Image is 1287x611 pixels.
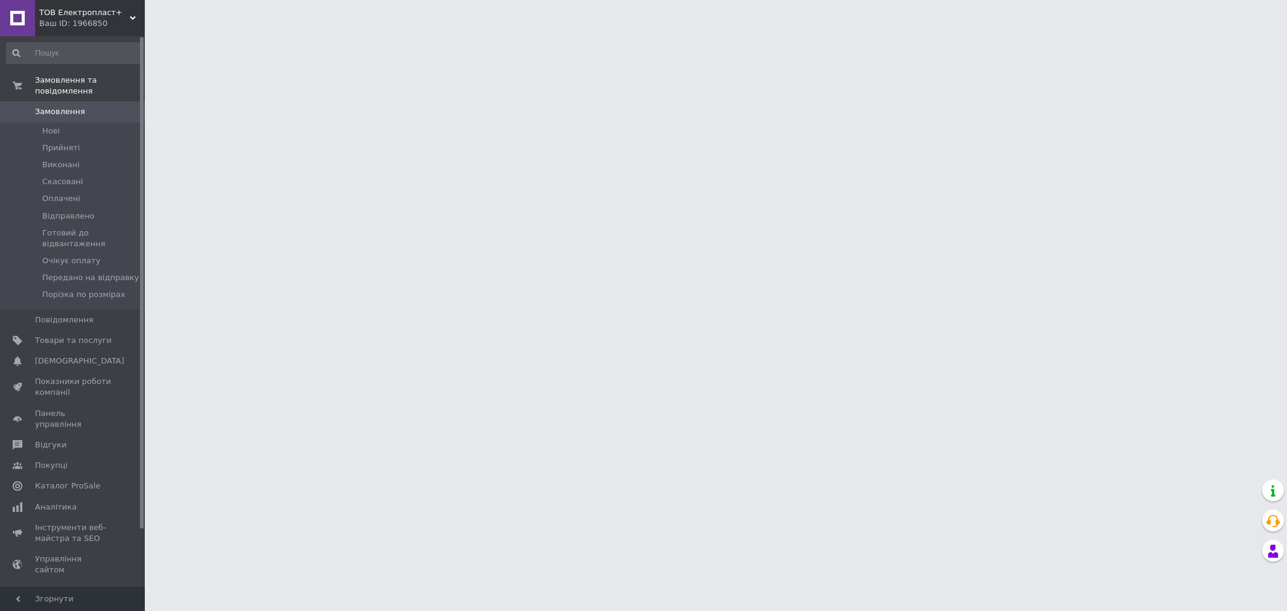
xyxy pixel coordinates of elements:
span: Готовий до відвантаження [42,228,141,249]
span: Панель управління [35,408,112,430]
span: Показники роботи компанії [35,376,112,398]
span: Управління сайтом [35,554,112,575]
span: [DEMOGRAPHIC_DATA] [35,356,124,366]
span: Виконані [42,159,80,170]
span: ТОВ Електропласт+ [39,7,130,18]
span: Передано на відправку [42,272,139,283]
span: Скасовані [42,176,83,187]
span: Відправлено [42,211,95,222]
span: Інструменти веб-майстра та SEO [35,522,112,544]
span: Відгуки [35,440,66,450]
span: Нові [42,126,60,136]
div: Ваш ID: 1966850 [39,18,145,29]
span: Каталог ProSale [35,481,100,491]
span: Гаманець компанії [35,585,112,607]
span: Порізка по розмірах [42,289,126,300]
span: Замовлення та повідомлення [35,75,145,97]
input: Пошук [6,42,142,64]
span: Товари та послуги [35,335,112,346]
span: Аналітика [35,502,77,513]
span: Прийняті [42,142,80,153]
span: Оплачені [42,193,80,204]
span: Повідомлення [35,315,94,325]
span: Замовлення [35,106,85,117]
span: Очікує оплату [42,255,100,266]
span: Покупці [35,460,68,471]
